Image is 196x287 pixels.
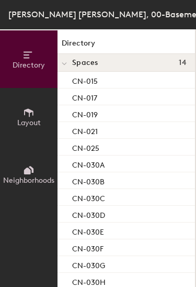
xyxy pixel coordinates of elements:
p: CN-030E [72,225,104,237]
span: Spaces [72,59,98,67]
p: CN-030B [72,174,105,186]
h1: Directory [57,38,195,54]
p: CN-030H [72,275,106,287]
p: CN-030C [72,191,105,203]
p: CN-021 [72,124,98,136]
span: 14 [179,59,187,67]
p: CN-030F [72,241,103,253]
p: CN-017 [72,91,97,103]
span: Layout [17,118,41,127]
span: Neighborhoods [3,176,54,185]
p: CN-030A [72,158,105,170]
p: CN-025 [72,141,99,153]
p: CN-019 [72,107,98,119]
p: CN-030G [72,258,105,270]
p: CN-015 [72,74,98,86]
span: Directory [13,61,45,70]
p: CN-030D [72,208,105,220]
